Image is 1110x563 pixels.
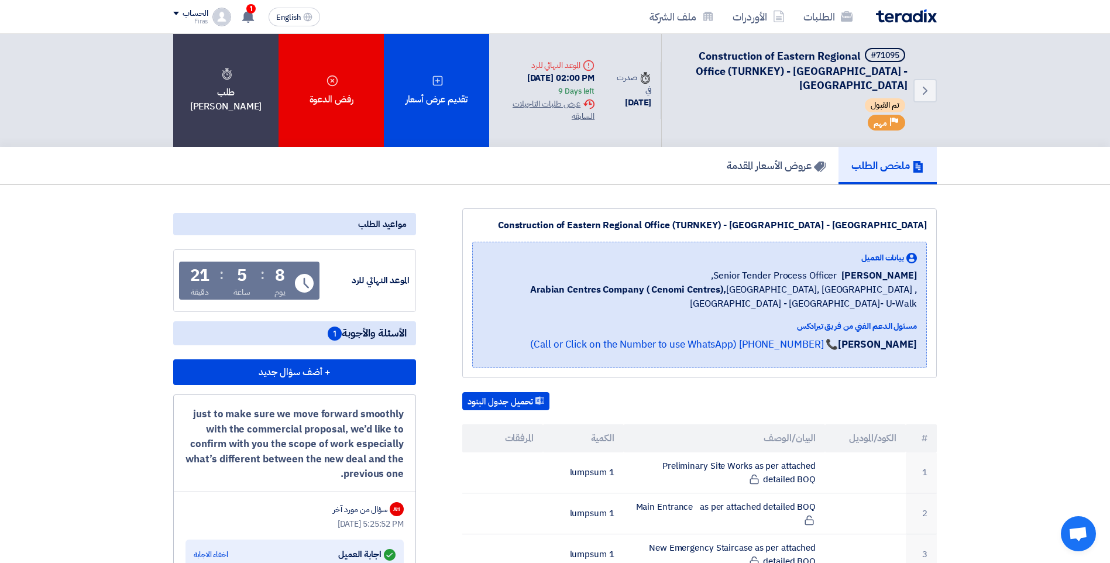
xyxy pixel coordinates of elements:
[472,218,927,232] div: Construction of Eastern Regional Office (TURNKEY) - [GEOGRAPHIC_DATA] - [GEOGRAPHIC_DATA]
[173,213,416,235] div: مواعيد الطلب
[219,264,224,285] div: :
[338,547,396,563] div: اجابة العميل
[384,34,489,147] div: تقديم عرض أسعار
[328,327,342,341] span: 1
[906,493,937,534] td: 2
[906,452,937,493] td: 1
[173,359,416,385] button: + أضف سؤال جديد
[279,34,384,147] div: رفض الدعوة
[185,407,404,482] div: just to make sure we move forward smoothly with the commercial proposal, we’d like to confirm wit...
[499,59,594,71] div: الموعد النهائي للرد
[276,13,301,22] span: English
[1061,516,1096,551] a: دردشة مفتوحة
[727,159,826,172] h5: عروض الأسعار المقدمة
[328,326,407,341] span: الأسئلة والأجوبة
[173,18,208,25] div: Firas
[274,286,286,298] div: يوم
[322,274,410,287] div: الموعد النهائي للرد
[841,269,917,283] span: [PERSON_NAME]
[499,71,594,98] div: [DATE] 02:00 PM
[696,48,908,93] span: Construction of Eastern Regional Office (TURNKEY) - [GEOGRAPHIC_DATA] - [GEOGRAPHIC_DATA]
[865,98,905,112] span: تم القبول
[246,4,256,13] span: 1
[260,264,264,285] div: :
[874,118,887,129] span: مهم
[499,98,594,122] div: عرض طلبات التاجيلات السابقه
[613,71,651,96] div: صدرت في
[624,452,826,493] td: Preliminary Site Works as per attached detailed BOQ
[482,283,917,311] span: [GEOGRAPHIC_DATA], [GEOGRAPHIC_DATA] ,[GEOGRAPHIC_DATA] - [GEOGRAPHIC_DATA]- U-Walk
[482,320,917,332] div: مسئول الدعم الفني من فريق تيرادكس
[613,96,651,109] div: [DATE]
[723,3,794,30] a: الأوردرات
[173,34,279,147] div: طلب [PERSON_NAME]
[558,85,594,97] div: 9 Days left
[530,337,838,352] a: 📞 [PHONE_NUMBER] (Call or Click on the Number to use WhatsApp)
[191,286,209,298] div: دقيقة
[711,269,837,283] span: Senior Tender Process Officer,
[851,159,924,172] h5: ملخص الطلب
[825,424,906,452] th: الكود/الموديل
[543,424,624,452] th: الكمية
[838,337,917,352] strong: [PERSON_NAME]
[190,267,210,284] div: 21
[676,48,908,92] h5: Construction of Eastern Regional Office (TURNKEY) - Nakheel Mall - Dammam
[871,52,899,60] div: #71095
[275,267,285,284] div: 8
[183,9,208,19] div: الحساب
[543,452,624,493] td: 1 lumpsum
[462,424,543,452] th: المرفقات
[237,267,247,284] div: 5
[838,147,937,184] a: ملخص الطلب
[861,252,904,264] span: بيانات العميل
[530,283,726,297] b: Arabian Centres Company ( Cenomi Centres),
[390,502,404,516] div: AH
[624,424,826,452] th: البيان/الوصف
[543,493,624,534] td: 1 lumpsum
[185,518,404,530] div: [DATE] 5:25:52 PM
[624,493,826,534] td: Main Entrance as per attached detailed BOQ
[794,3,862,30] a: الطلبات
[876,9,937,23] img: Teradix logo
[233,286,250,298] div: ساعة
[194,549,228,561] div: اخفاء الاجابة
[462,392,549,411] button: تحميل جدول البنود
[714,147,838,184] a: عروض الأسعار المقدمة
[906,424,937,452] th: #
[640,3,723,30] a: ملف الشركة
[212,8,231,26] img: profile_test.png
[269,8,320,26] button: English
[333,503,387,516] div: سؤال من مورد آخر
